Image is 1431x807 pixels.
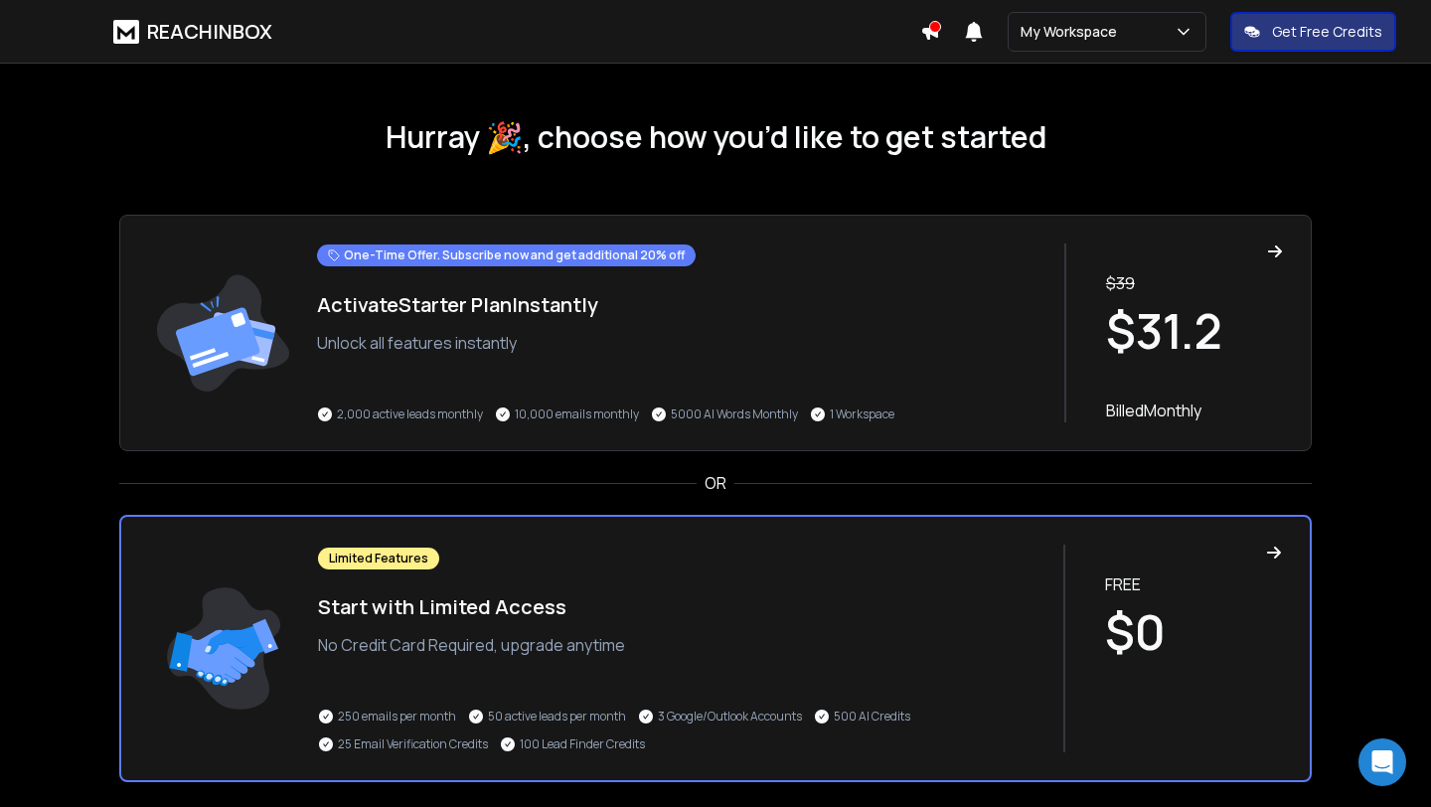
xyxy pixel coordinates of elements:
[1106,307,1283,355] h1: $ 31.2
[119,119,1312,155] h1: Hurray 🎉, choose how you’d like to get started
[317,244,696,266] div: One-Time Offer. Subscribe now and get additional 20% off
[1105,608,1282,656] h1: $0
[318,633,1043,657] p: No Credit Card Required, upgrade anytime
[658,709,802,725] p: 3 Google/Outlook Accounts
[337,406,483,422] p: 2,000 active leads monthly
[1021,22,1125,42] p: My Workspace
[830,406,894,422] p: 1 Workspace
[1105,572,1282,596] p: FREE
[338,709,456,725] p: 250 emails per month
[515,406,639,422] p: 10,000 emails monthly
[149,545,298,752] img: trail
[119,471,1312,495] div: OR
[1230,12,1396,52] button: Get Free Credits
[1358,738,1406,786] div: Open Intercom Messenger
[834,709,910,725] p: 500 AI Credits
[338,736,488,752] p: 25 Email Verification Credits
[488,709,626,725] p: 50 active leads per month
[318,593,1043,621] h1: Start with Limited Access
[148,243,297,422] img: trail
[1106,271,1283,295] p: $ 39
[520,736,645,752] p: 100 Lead Finder Credits
[671,406,798,422] p: 5000 AI Words Monthly
[318,548,439,569] div: Limited Features
[113,20,139,44] img: logo
[1272,22,1382,42] p: Get Free Credits
[1106,399,1283,422] p: Billed Monthly
[147,18,272,46] h1: REACHINBOX
[317,291,1044,319] h1: Activate Starter Plan Instantly
[317,331,1044,355] p: Unlock all features instantly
